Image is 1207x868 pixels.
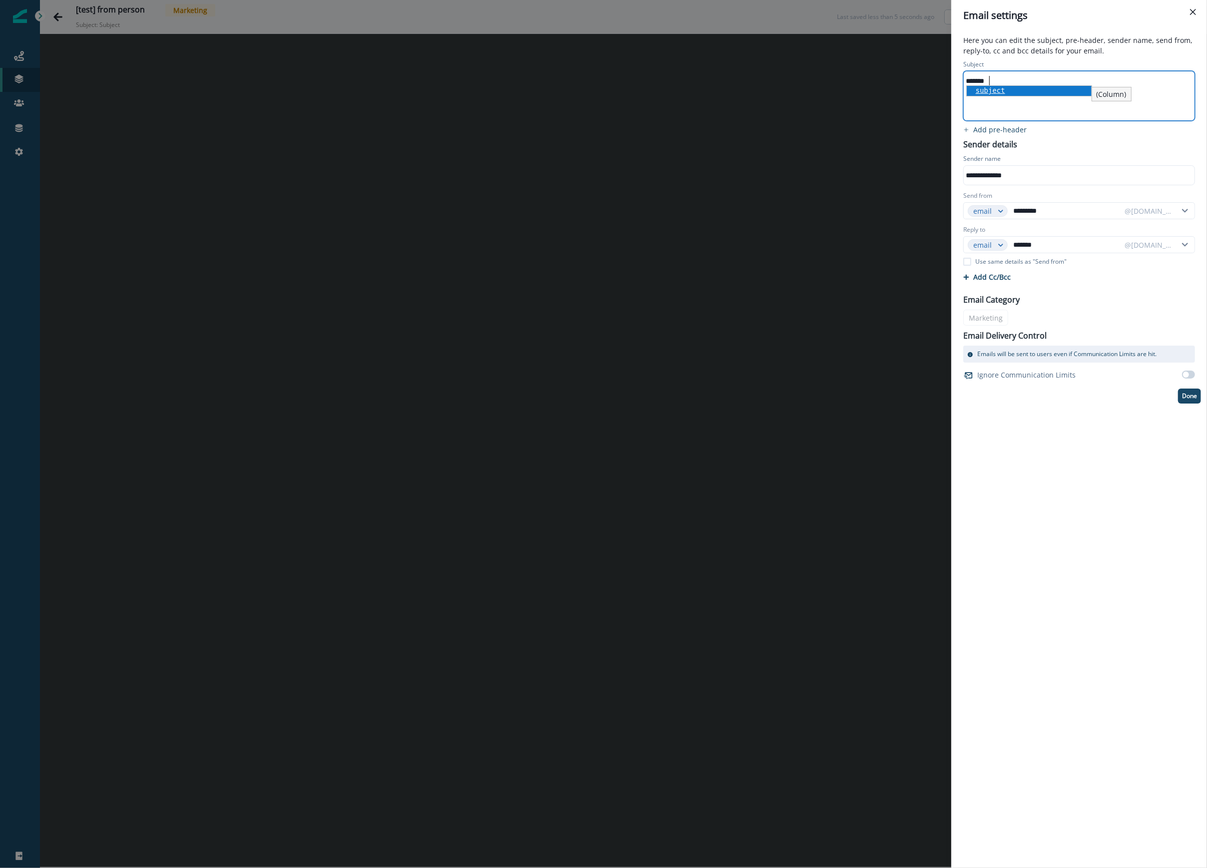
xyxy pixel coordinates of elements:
[963,294,1020,306] p: Email Category
[977,350,1157,359] p: Emails will be sent to users even if Communication Limits are hit.
[963,272,1011,282] button: Add Cc/Bcc
[963,8,1195,23] div: Email settings
[963,154,1001,165] p: Sender name
[957,125,1033,134] button: add preheader
[957,35,1201,58] p: Here you can edit the subject, pre-header, sender name, send from, reply-to, cc and bcc details f...
[973,125,1027,134] p: Add pre-header
[1182,393,1197,400] p: Done
[1178,389,1201,404] button: Done
[1125,206,1173,216] div: @[DOMAIN_NAME]
[976,86,1005,94] span: subject
[1125,240,1173,250] div: @[DOMAIN_NAME]
[977,370,1076,380] p: Ignore Communication Limits
[1092,87,1132,101] div: (Column)
[963,330,1047,342] p: Email Delivery Control
[963,60,984,71] p: Subject
[963,191,992,200] label: Send from
[963,225,985,234] label: Reply to
[973,240,993,250] div: email
[975,257,1067,266] p: Use same details as "Send from"
[1185,4,1201,20] button: Close
[973,206,993,216] div: email
[957,136,1023,150] p: Sender details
